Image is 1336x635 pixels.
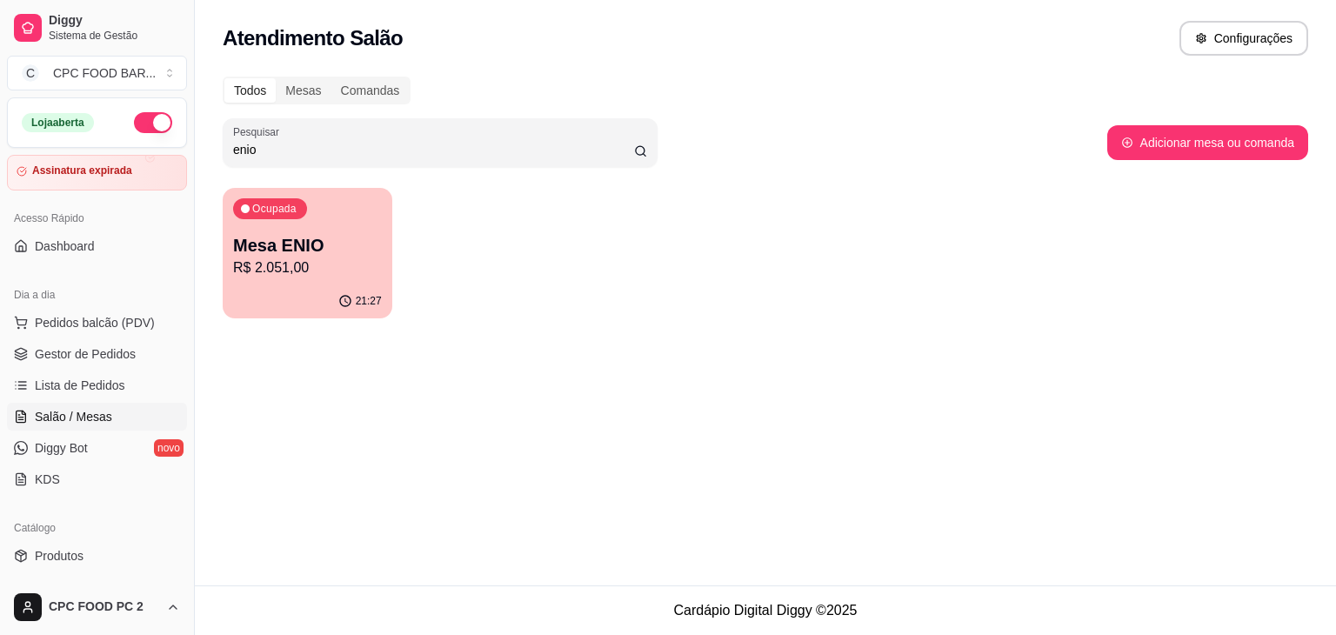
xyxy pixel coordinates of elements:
input: Pesquisar [233,141,634,158]
span: Salão / Mesas [35,408,112,425]
span: Dashboard [35,237,95,255]
div: Mesas [276,78,331,103]
span: Pedidos balcão (PDV) [35,314,155,331]
button: Pedidos balcão (PDV) [7,309,187,337]
a: Lista de Pedidos [7,371,187,399]
span: KDS [35,471,60,488]
div: Catálogo [7,514,187,542]
a: Complementos [7,573,187,601]
a: Dashboard [7,232,187,260]
div: Acesso Rápido [7,204,187,232]
p: Ocupada [252,202,297,216]
a: Salão / Mesas [7,403,187,431]
a: Diggy Botnovo [7,434,187,462]
div: Loja aberta [22,113,94,132]
p: R$ 2.051,00 [233,257,382,278]
a: Gestor de Pedidos [7,340,187,368]
a: Assinatura expirada [7,155,187,190]
button: Alterar Status [134,112,172,133]
button: Configurações [1179,21,1308,56]
span: Diggy [49,13,180,29]
button: Select a team [7,56,187,90]
span: Gestor de Pedidos [35,345,136,363]
span: C [22,64,39,82]
a: KDS [7,465,187,493]
a: Produtos [7,542,187,570]
div: Comandas [331,78,410,103]
span: Lista de Pedidos [35,377,125,394]
span: Produtos [35,547,83,565]
div: CPC FOOD BAR ... [53,64,156,82]
span: Diggy Bot [35,439,88,457]
span: CPC FOOD PC 2 [49,599,159,615]
p: 21:27 [356,294,382,308]
div: Dia a dia [7,281,187,309]
span: Complementos [35,578,117,596]
footer: Cardápio Digital Diggy © 2025 [195,585,1336,635]
article: Assinatura expirada [32,164,132,177]
h2: Atendimento Salão [223,24,403,52]
a: DiggySistema de Gestão [7,7,187,49]
button: CPC FOOD PC 2 [7,586,187,628]
div: Todos [224,78,276,103]
span: Sistema de Gestão [49,29,180,43]
button: Adicionar mesa ou comanda [1107,125,1308,160]
button: OcupadaMesa ENIOR$ 2.051,0021:27 [223,188,392,318]
p: Mesa ENIO [233,233,382,257]
label: Pesquisar [233,124,285,139]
